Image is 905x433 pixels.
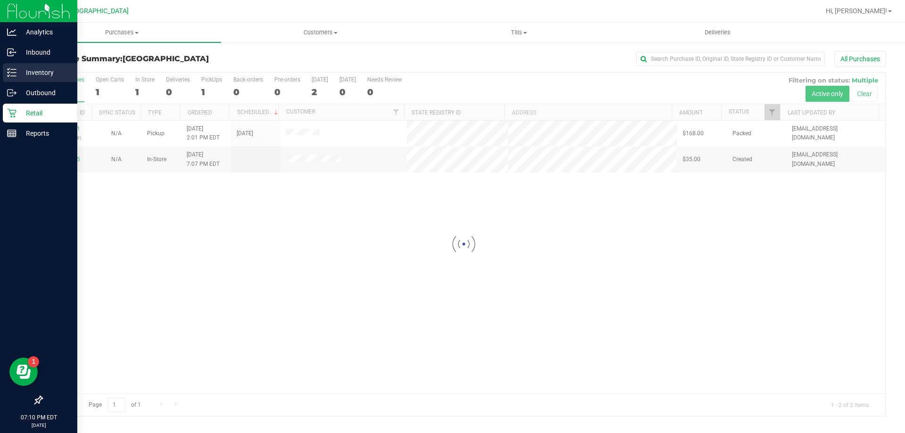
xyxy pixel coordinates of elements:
a: Purchases [23,23,221,42]
a: Customers [221,23,420,42]
inline-svg: Retail [7,108,16,118]
span: Hi, [PERSON_NAME]! [826,7,887,15]
p: Analytics [16,26,73,38]
h3: Purchase Summary: [41,55,323,63]
span: Customers [222,28,419,37]
p: Inventory [16,67,73,78]
p: 07:10 PM EDT [4,413,73,422]
input: Search Purchase ID, Original ID, State Registry ID or Customer Name... [636,52,825,66]
p: Inbound [16,47,73,58]
a: Deliveries [618,23,817,42]
p: Outbound [16,87,73,98]
p: [DATE] [4,422,73,429]
span: Tills [420,28,617,37]
inline-svg: Analytics [7,27,16,37]
button: All Purchases [834,51,886,67]
p: Reports [16,128,73,139]
inline-svg: Outbound [7,88,16,98]
span: [GEOGRAPHIC_DATA] [123,54,209,63]
span: [GEOGRAPHIC_DATA] [64,7,129,15]
span: Deliveries [692,28,743,37]
iframe: Resource center unread badge [28,356,39,368]
inline-svg: Reports [7,129,16,138]
span: Purchases [23,28,221,37]
inline-svg: Inventory [7,68,16,77]
a: Tills [420,23,618,42]
inline-svg: Inbound [7,48,16,57]
p: Retail [16,107,73,119]
iframe: Resource center [9,358,38,386]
